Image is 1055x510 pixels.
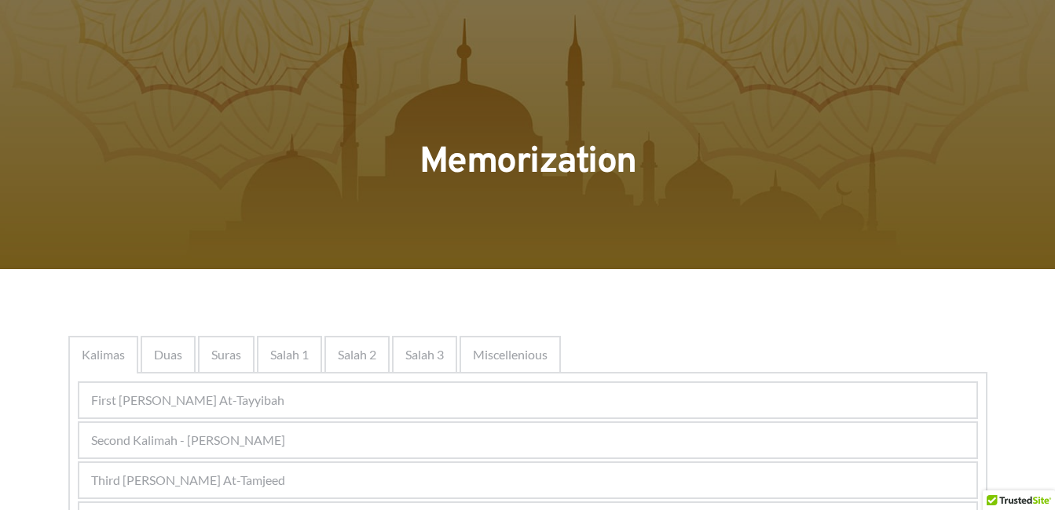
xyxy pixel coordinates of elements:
span: Third [PERSON_NAME] At-Tamjeed [91,471,285,490]
span: Salah 3 [405,345,444,364]
span: Salah 1 [270,345,309,364]
span: Memorization [419,140,636,186]
span: Second Kalimah - [PERSON_NAME] [91,431,285,450]
span: Miscellenious [473,345,548,364]
span: Salah 2 [338,345,376,364]
span: First [PERSON_NAME] At-Tayyibah [91,391,284,410]
span: Suras [211,345,241,364]
span: Kalimas [82,345,125,364]
span: Duas [154,345,182,364]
